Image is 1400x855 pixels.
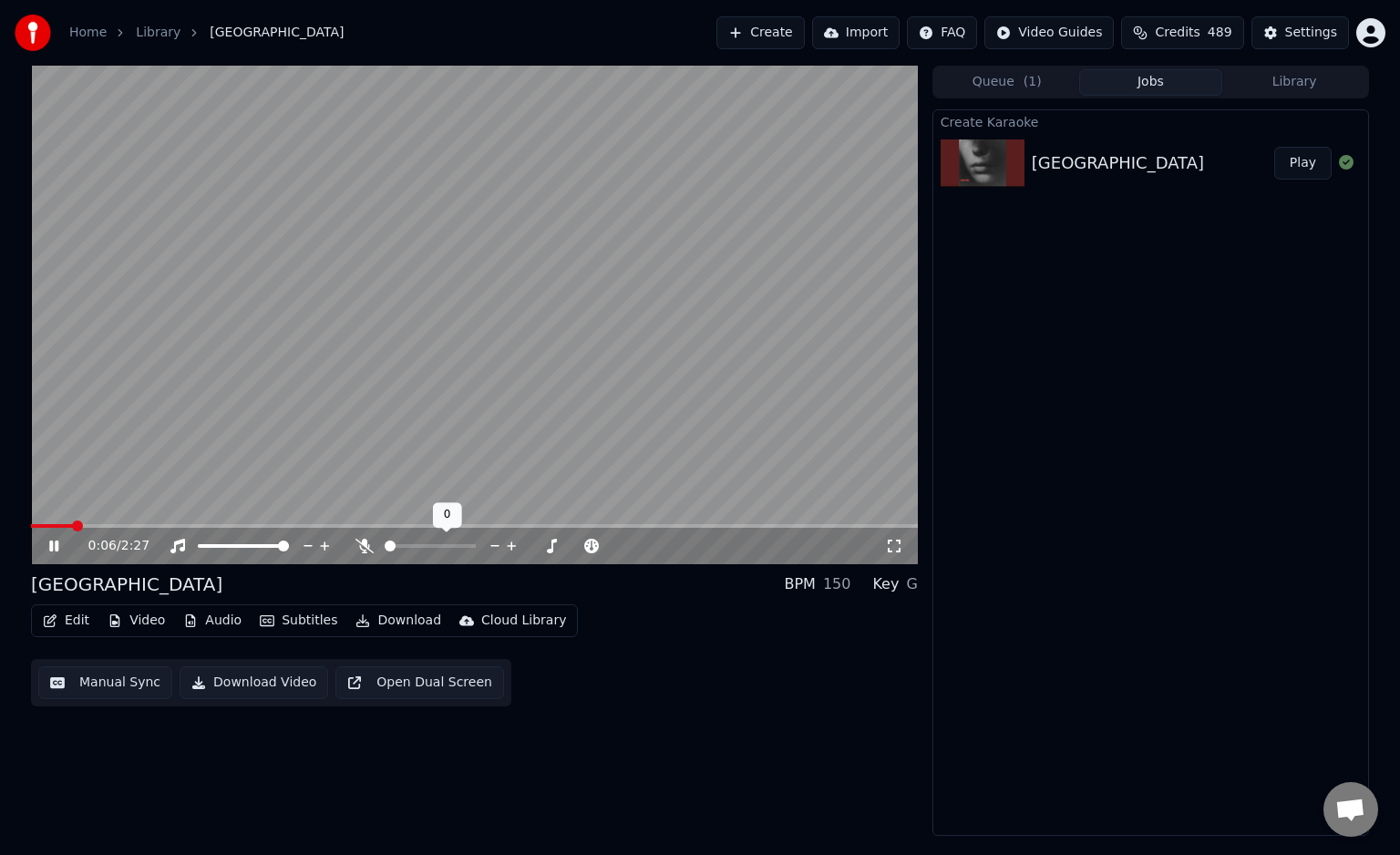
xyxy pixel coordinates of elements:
[69,24,344,42] nav: breadcrumb
[176,608,249,634] button: Audio
[716,16,805,49] button: Create
[36,608,97,634] button: Edit
[69,24,107,42] a: Home
[15,15,51,51] img: youka
[984,16,1114,49] button: Video Guides
[121,537,149,555] span: 2:27
[823,573,851,595] div: 150
[100,608,172,634] button: Video
[31,572,222,597] div: [GEOGRAPHIC_DATA]
[180,666,328,699] button: Download Video
[252,608,345,634] button: Subtitles
[136,24,180,42] a: Library
[872,573,899,595] div: Key
[335,666,504,699] button: Open Dual Screen
[1032,150,1204,176] div: [GEOGRAPHIC_DATA]
[1251,16,1349,49] button: Settings
[348,608,448,634] button: Download
[88,537,117,555] span: 0:06
[812,16,900,49] button: Import
[481,612,566,630] div: Cloud Library
[210,24,344,42] span: [GEOGRAPHIC_DATA]
[1024,73,1042,91] span: ( 1 )
[1274,147,1332,180] button: Play
[1155,24,1199,42] span: Credits
[906,573,917,595] div: G
[933,110,1368,132] div: Create Karaoke
[907,16,977,49] button: FAQ
[1079,69,1223,96] button: Jobs
[88,537,132,555] div: /
[433,502,462,528] div: 0
[38,666,172,699] button: Manual Sync
[1323,782,1378,837] div: Open chat
[784,573,815,595] div: BPM
[1121,16,1243,49] button: Credits489
[1222,69,1366,96] button: Library
[935,69,1079,96] button: Queue
[1285,24,1337,42] div: Settings
[1208,24,1232,42] span: 489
